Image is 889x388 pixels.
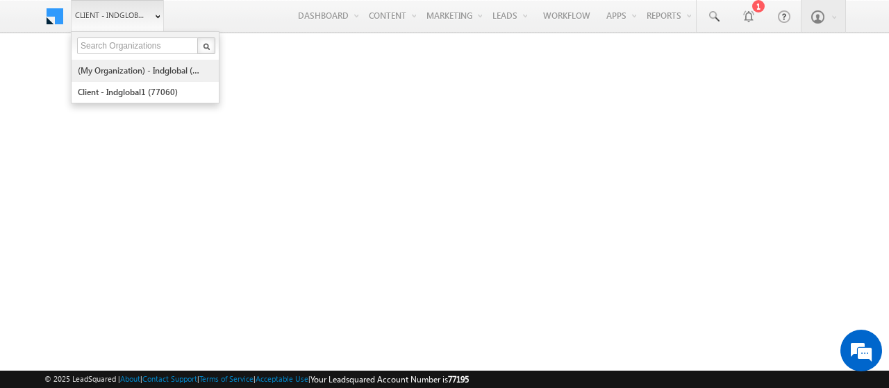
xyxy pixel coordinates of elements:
a: (My Organization) - indglobal (48060) [77,60,204,81]
img: Search [203,43,210,50]
input: Search Organizations [77,37,199,54]
a: Client - indglobal1 (77060) [77,81,204,103]
a: Terms of Service [199,374,254,383]
div: Minimize live chat window [228,7,261,40]
img: d_60004797649_company_0_60004797649 [24,73,58,91]
a: Contact Support [142,374,197,383]
span: 77195 [448,374,469,385]
a: Acceptable Use [256,374,308,383]
textarea: Type your message and hit 'Enter' [18,128,254,286]
a: About [120,374,140,383]
span: Client - indglobal2 (77195) [75,8,148,22]
span: Your Leadsquared Account Number is [310,374,469,385]
span: © 2025 LeadSquared | | | | | [44,373,469,386]
div: Chat with us now [72,73,233,91]
em: Start Chat [189,297,252,316]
